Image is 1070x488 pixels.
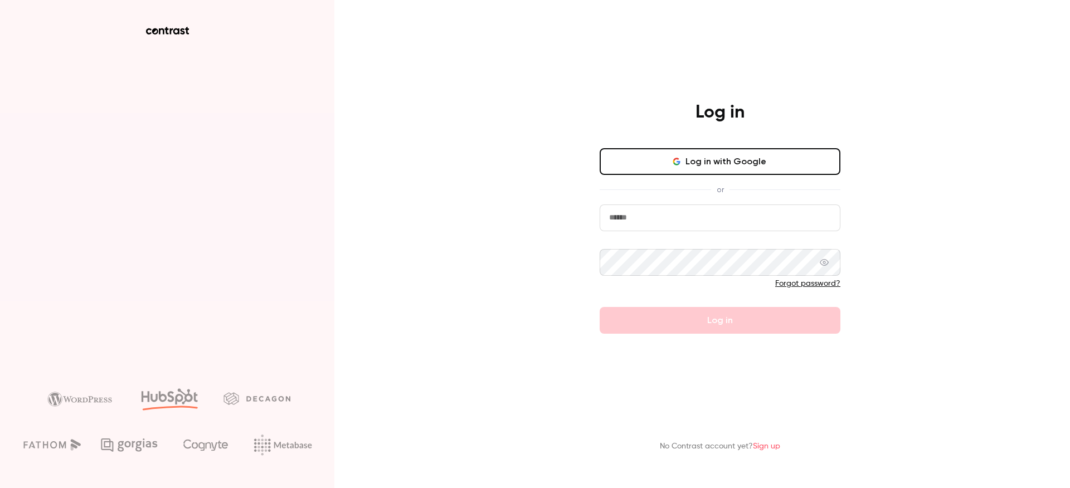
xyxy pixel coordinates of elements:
a: Forgot password? [775,280,840,287]
span: or [711,184,729,196]
img: decagon [223,392,290,404]
a: Sign up [753,442,780,450]
button: Log in with Google [600,148,840,175]
h4: Log in [695,101,745,124]
p: No Contrast account yet? [660,441,780,452]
